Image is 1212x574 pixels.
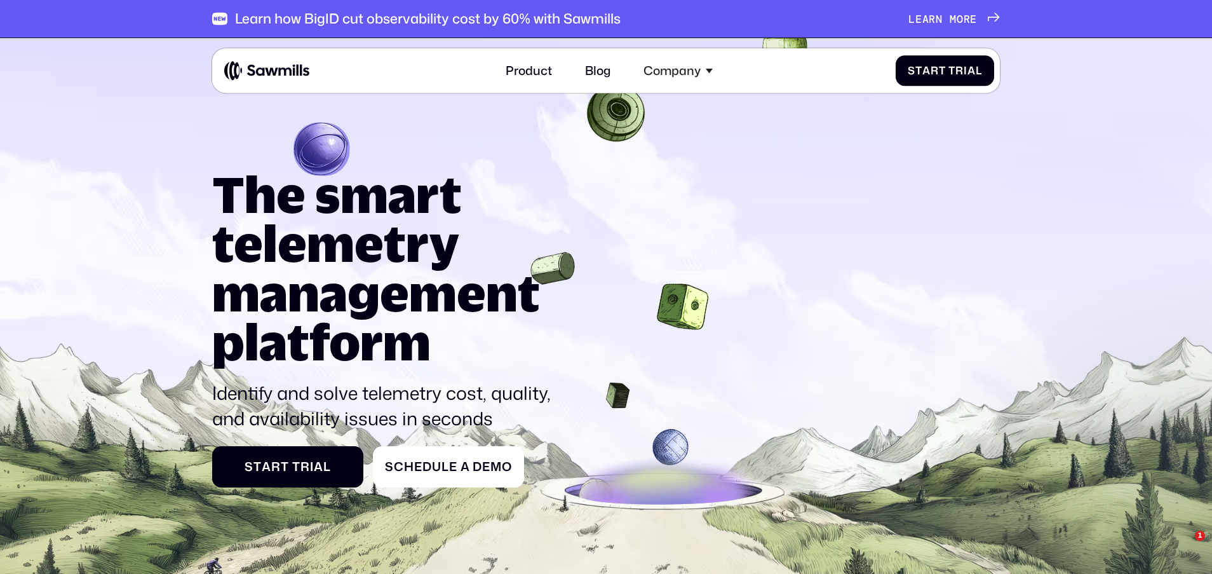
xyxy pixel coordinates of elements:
span: r [271,460,281,474]
a: StartTrial [212,446,364,488]
h1: The smart telemetry management platform [212,170,563,366]
span: L [908,13,915,25]
iframe: Intercom live chat [1169,531,1199,561]
span: c [394,460,404,474]
span: u [432,460,441,474]
span: a [922,13,929,25]
span: h [404,460,414,474]
span: T [948,64,955,77]
span: m [490,460,502,474]
span: m [950,13,957,25]
div: Company [643,64,701,78]
span: e [414,460,422,474]
span: r [964,13,971,25]
span: l [976,64,982,77]
span: r [955,64,964,77]
p: Identify and solve telemetry cost, quality, and availability issues in seconds [212,380,563,431]
span: S [245,460,253,474]
span: t [253,460,262,474]
span: e [970,13,977,25]
div: Company [635,54,722,86]
span: o [502,460,512,474]
span: r [929,13,936,25]
span: o [957,13,964,25]
span: i [964,64,967,77]
span: l [323,460,331,474]
span: 1 [1195,531,1205,541]
a: Learnmore [908,13,1000,25]
a: StartTrial [896,55,993,86]
span: i [310,460,314,474]
span: a [922,64,931,77]
span: S [385,460,394,474]
span: a [967,64,976,77]
span: r [300,460,310,474]
a: Blog [576,54,620,86]
span: t [281,460,289,474]
span: r [931,64,939,77]
span: e [482,460,490,474]
span: t [939,64,946,77]
span: a [314,460,323,474]
span: S [908,64,915,77]
span: a [461,460,470,474]
span: n [936,13,943,25]
a: Product [496,54,561,86]
span: e [449,460,457,474]
span: d [422,460,432,474]
span: l [441,460,449,474]
span: a [262,460,271,474]
span: e [915,13,922,25]
span: T [292,460,300,474]
span: t [915,64,922,77]
div: Learn how BigID cut observability cost by 60% with Sawmills [235,11,621,27]
span: D [473,460,482,474]
a: ScheduleaDemo [373,446,525,488]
